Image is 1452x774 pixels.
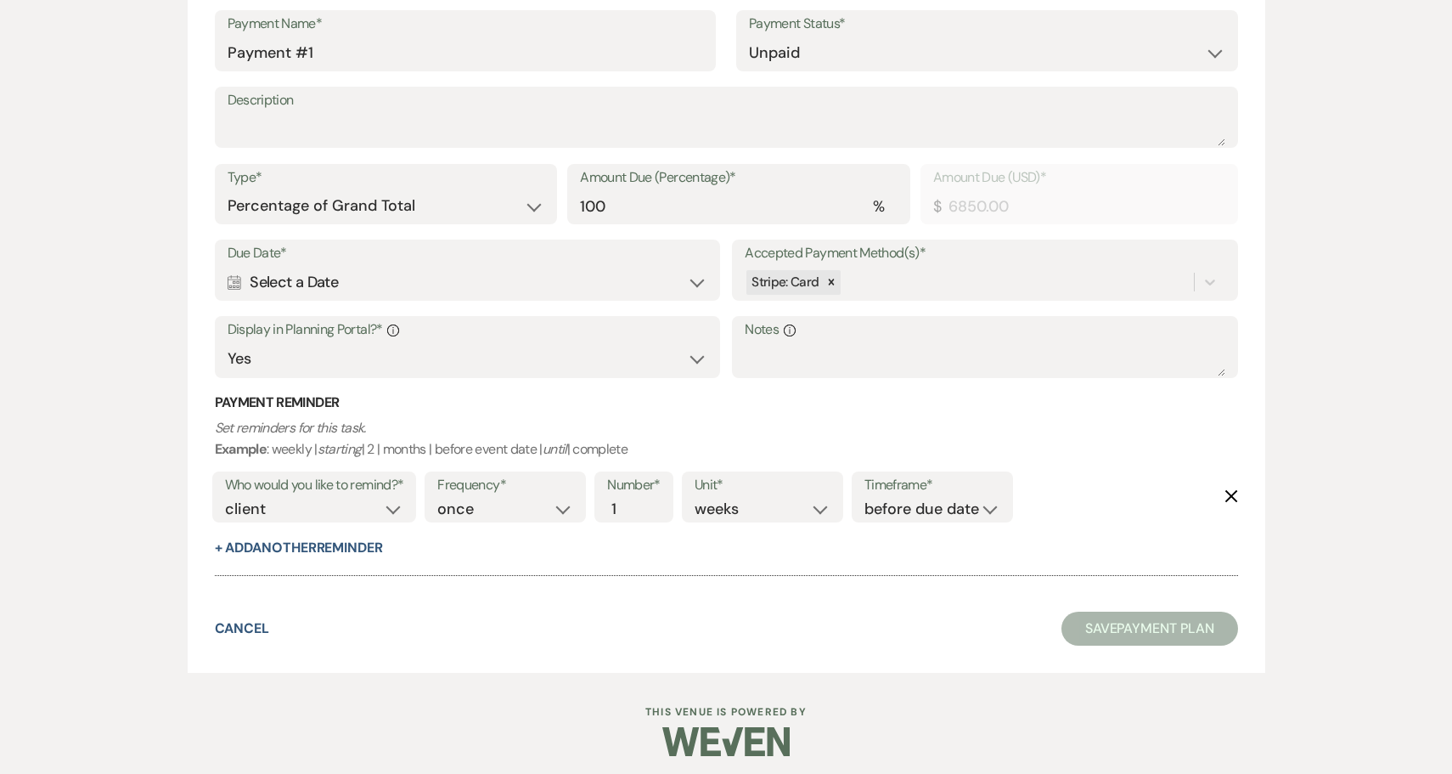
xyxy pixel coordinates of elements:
[318,440,362,458] i: starting
[580,166,898,190] label: Amount Due (Percentage)*
[873,195,884,218] div: %
[749,12,1225,37] label: Payment Status*
[228,266,707,299] div: Select a Date
[228,241,707,266] label: Due Date*
[228,318,707,342] label: Display in Planning Portal?*
[695,473,830,498] label: Unit*
[215,440,267,458] b: Example
[662,712,790,771] img: Weven Logo
[437,473,573,498] label: Frequency*
[864,473,1000,498] label: Timeframe*
[933,195,941,218] div: $
[215,417,1238,460] p: : weekly | | 2 | months | before event date | | complete
[228,166,545,190] label: Type*
[215,541,383,555] button: + AddAnotherReminder
[745,318,1224,342] label: Notes
[215,419,366,437] i: Set reminders for this task.
[933,166,1225,190] label: Amount Due (USD)*
[751,274,819,291] span: Stripe: Card
[745,241,1224,266] label: Accepted Payment Method(s)*
[1061,612,1238,646] button: SavePayment Plan
[215,393,1238,412] h3: Payment Reminder
[543,440,567,458] i: until
[228,88,1225,113] label: Description
[215,622,270,636] button: Cancel
[225,473,404,498] label: Who would you like to remind?*
[228,12,704,37] label: Payment Name*
[607,473,661,498] label: Number*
